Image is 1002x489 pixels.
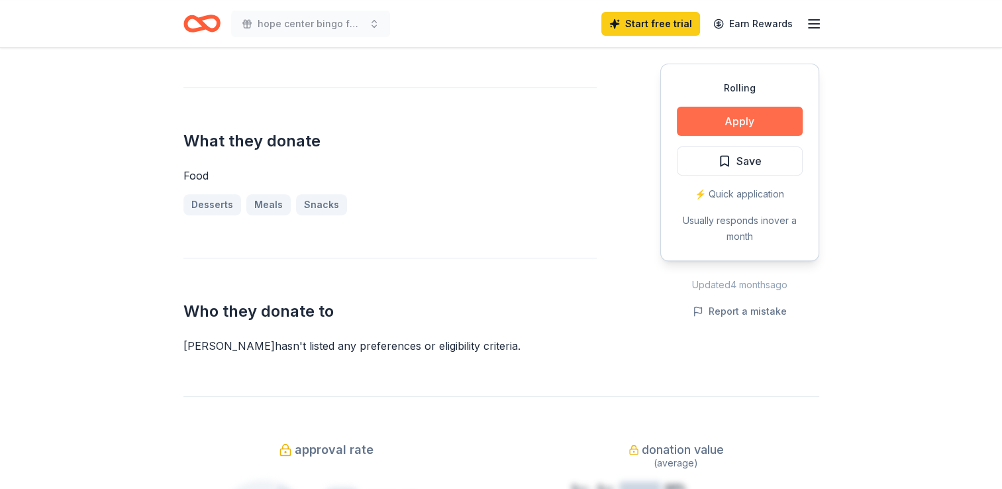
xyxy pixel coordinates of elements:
[183,131,597,152] h2: What they donate
[677,80,803,96] div: Rolling
[183,168,597,184] div: Food
[677,146,803,176] button: Save
[601,12,700,36] a: Start free trial
[258,16,364,32] span: hope center bingo fundraiser
[642,439,724,461] span: donation value
[183,301,597,322] h2: Who they donate to
[677,213,803,244] div: Usually responds in over a month
[677,186,803,202] div: ⚡️ Quick application
[677,107,803,136] button: Apply
[183,8,221,39] a: Home
[705,12,801,36] a: Earn Rewards
[533,455,819,471] div: (average)
[296,194,347,215] a: Snacks
[693,303,787,319] button: Report a mistake
[660,277,819,293] div: Updated 4 months ago
[183,194,241,215] a: Desserts
[183,338,597,354] div: [PERSON_NAME] hasn ' t listed any preferences or eligibility criteria.
[231,11,390,37] button: hope center bingo fundraiser
[246,194,291,215] a: Meals
[736,152,762,170] span: Save
[295,439,374,461] span: approval rate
